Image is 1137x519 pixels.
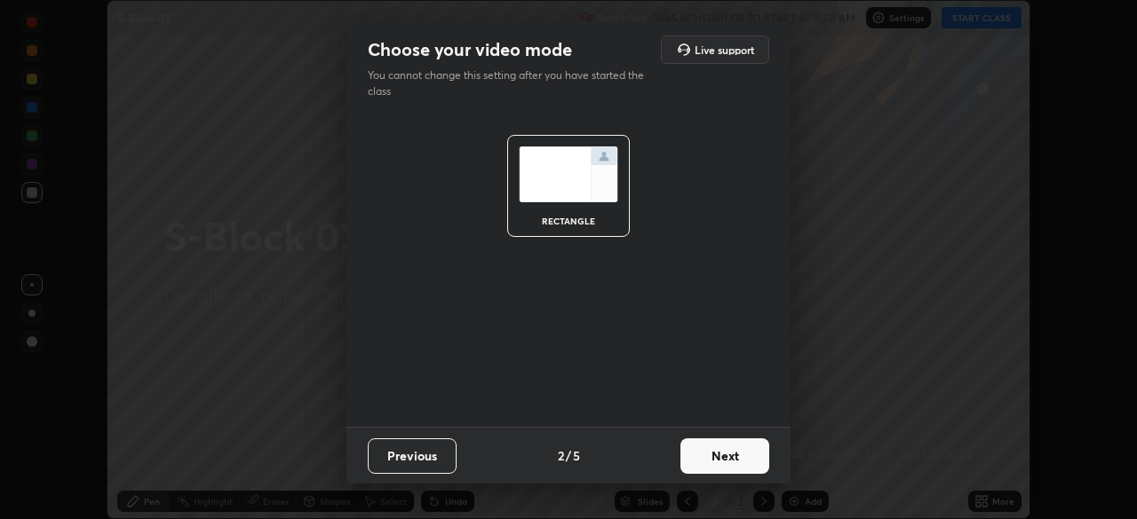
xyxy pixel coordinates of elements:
[368,67,656,99] p: You cannot change this setting after you have started the class
[573,446,580,465] h4: 5
[695,44,754,55] h5: Live support
[368,38,572,61] h2: Choose your video mode
[519,146,618,202] img: normalScreenIcon.ae25ed63.svg
[368,438,457,474] button: Previous
[566,446,571,465] h4: /
[533,216,604,225] div: rectangle
[680,438,769,474] button: Next
[558,446,564,465] h4: 2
